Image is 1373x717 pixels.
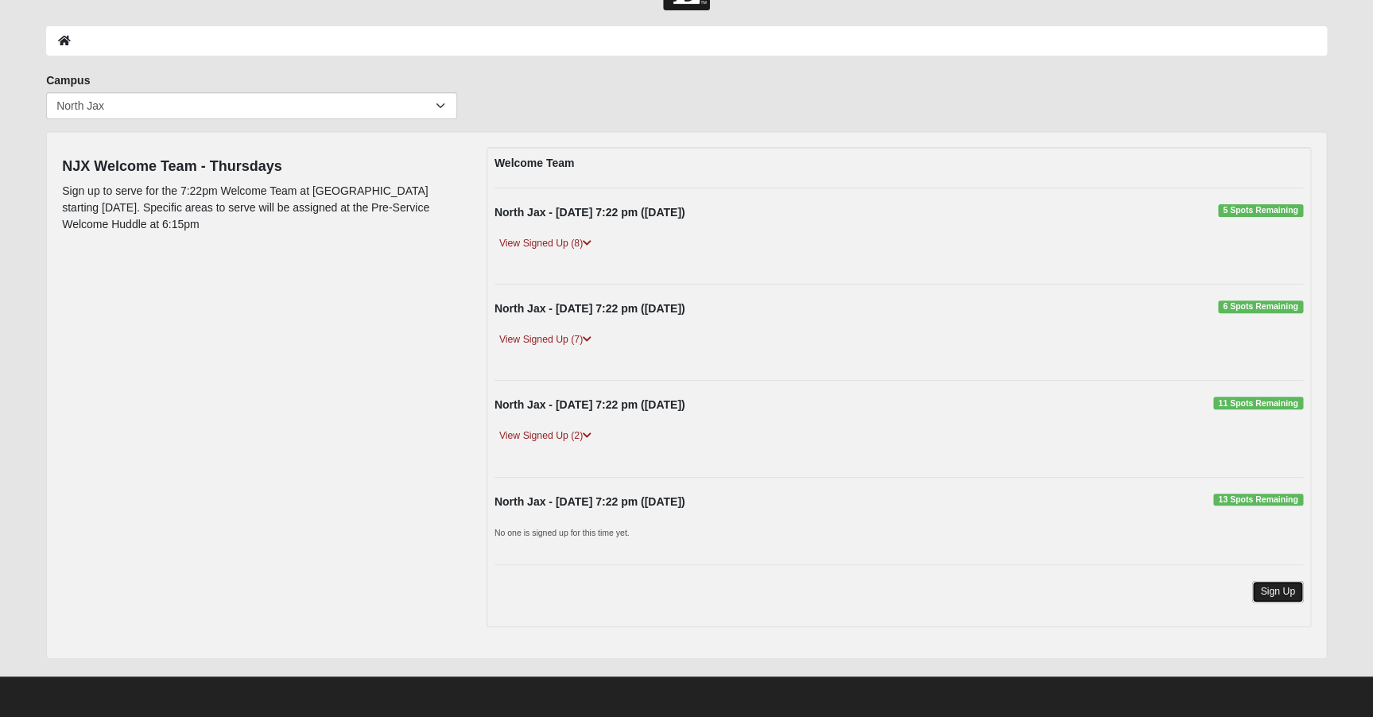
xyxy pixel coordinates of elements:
[62,158,463,176] h4: NJX Welcome Team - Thursdays
[495,302,685,315] strong: North Jax - [DATE] 7:22 pm ([DATE])
[495,528,630,537] small: No one is signed up for this time yet.
[495,235,596,252] a: View Signed Up (8)
[1218,204,1303,217] span: 5 Spots Remaining
[495,331,596,348] a: View Signed Up (7)
[1252,581,1303,603] a: Sign Up
[495,495,685,508] strong: North Jax - [DATE] 7:22 pm ([DATE])
[495,398,685,411] strong: North Jax - [DATE] 7:22 pm ([DATE])
[495,206,685,219] strong: North Jax - [DATE] 7:22 pm ([DATE])
[1213,494,1303,506] span: 13 Spots Remaining
[495,428,596,444] a: View Signed Up (2)
[62,183,463,233] p: Sign up to serve for the 7:22pm Welcome Team at [GEOGRAPHIC_DATA] starting [DATE]. Specific areas...
[46,72,90,88] label: Campus
[495,157,575,169] strong: Welcome Team
[1218,300,1303,313] span: 6 Spots Remaining
[1213,397,1303,409] span: 11 Spots Remaining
